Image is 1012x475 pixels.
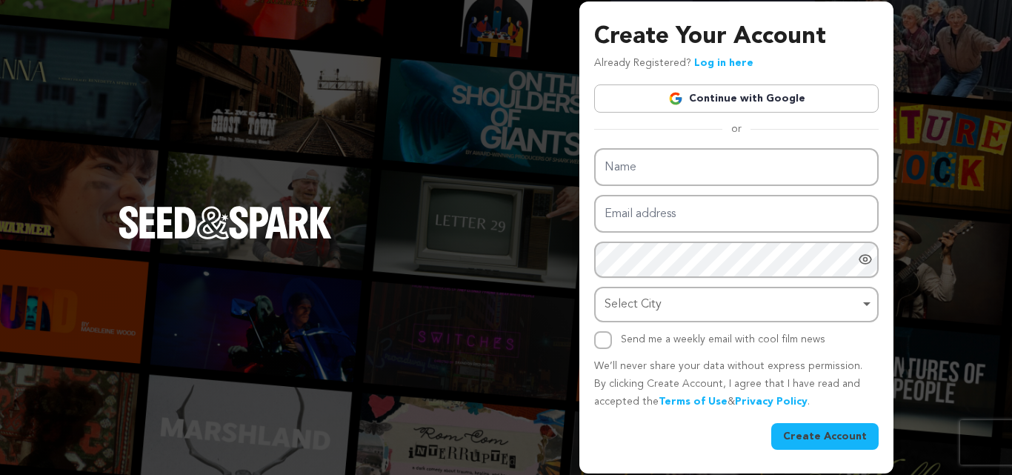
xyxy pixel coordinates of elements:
[594,84,879,113] a: Continue with Google
[594,195,879,233] input: Email address
[119,206,332,239] img: Seed&Spark Logo
[594,19,879,55] h3: Create Your Account
[668,91,683,106] img: Google logo
[605,294,859,316] div: Select City
[722,122,750,136] span: or
[621,334,825,345] label: Send me a weekly email with cool film news
[594,55,753,73] p: Already Registered?
[735,396,808,407] a: Privacy Policy
[119,206,332,268] a: Seed&Spark Homepage
[659,396,728,407] a: Terms of Use
[594,358,879,411] p: We’ll never share your data without express permission. By clicking Create Account, I agree that ...
[594,148,879,186] input: Name
[858,252,873,267] a: Show password as plain text. Warning: this will display your password on the screen.
[771,423,879,450] button: Create Account
[694,58,753,68] a: Log in here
